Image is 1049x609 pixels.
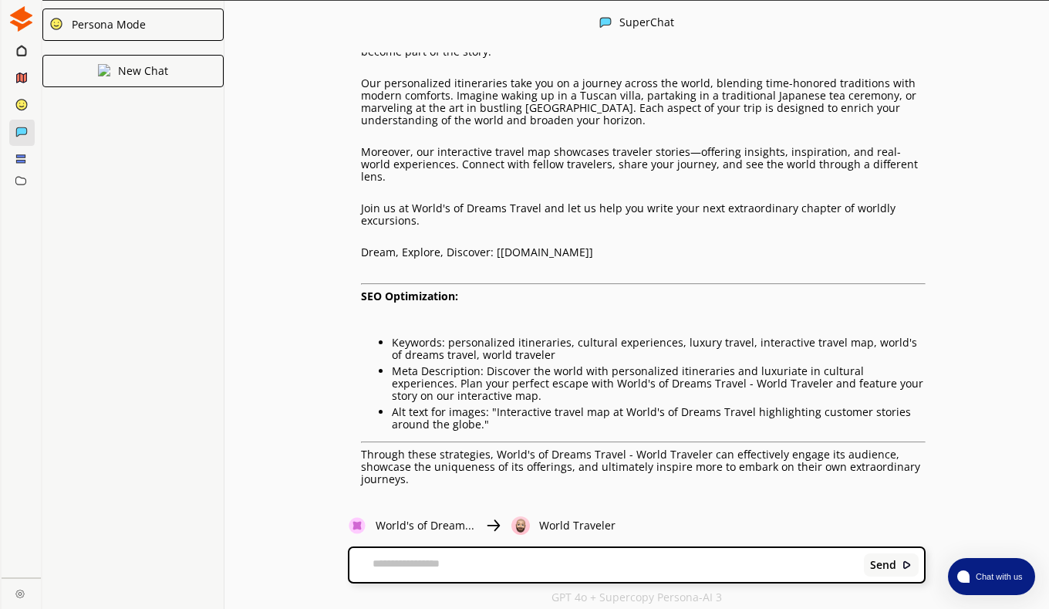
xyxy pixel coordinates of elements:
img: Close [511,516,530,535]
div: SuperChat [619,16,674,31]
p: World's of Dream... [376,519,474,532]
p: Keywords: personalized itineraries, cultural experiences, luxury travel, interactive travel map, ... [392,337,926,361]
img: Close [49,17,63,31]
p: Are you yearning for a vacation that combines captivating cultures with unparalleled luxury? At W... [361,21,926,58]
p: Dream, Explore, Discover: [[DOMAIN_NAME]] [361,246,926,259]
p: World Traveler [539,519,616,532]
p: Our personalized itineraries take you on a journey across the world, blending time-honored tradit... [361,77,926,127]
img: Close [98,64,110,76]
img: Close [902,560,912,570]
strong: SEO Optimization: [361,289,458,303]
img: Close [15,589,25,598]
img: Close [348,516,366,535]
img: Close [8,6,34,32]
b: Send [870,559,896,571]
button: atlas-launcher [948,558,1035,595]
p: Through these strategies, World's of Dreams Travel - World Traveler can effectively engage its au... [361,448,926,486]
a: Close [2,578,41,605]
p: Moreover, our interactive travel map showcases traveler stories—offering insights, inspiration, a... [361,146,926,183]
div: Persona Mode [66,19,146,31]
p: Alt text for images: "Interactive travel map at World's of Dreams Travel highlighting customer st... [392,406,926,431]
img: Close [484,516,502,535]
p: New Chat [118,65,168,77]
span: Chat with us [970,570,1026,583]
img: Close [599,16,612,29]
p: Meta Description: Discover the world with personalized itineraries and luxuriate in cultural expe... [392,365,926,402]
p: GPT 4o + Supercopy Persona-AI 3 [551,591,722,604]
p: Join us at World's of Dreams Travel and let us help you write your next extraordinary chapter of ... [361,202,926,227]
